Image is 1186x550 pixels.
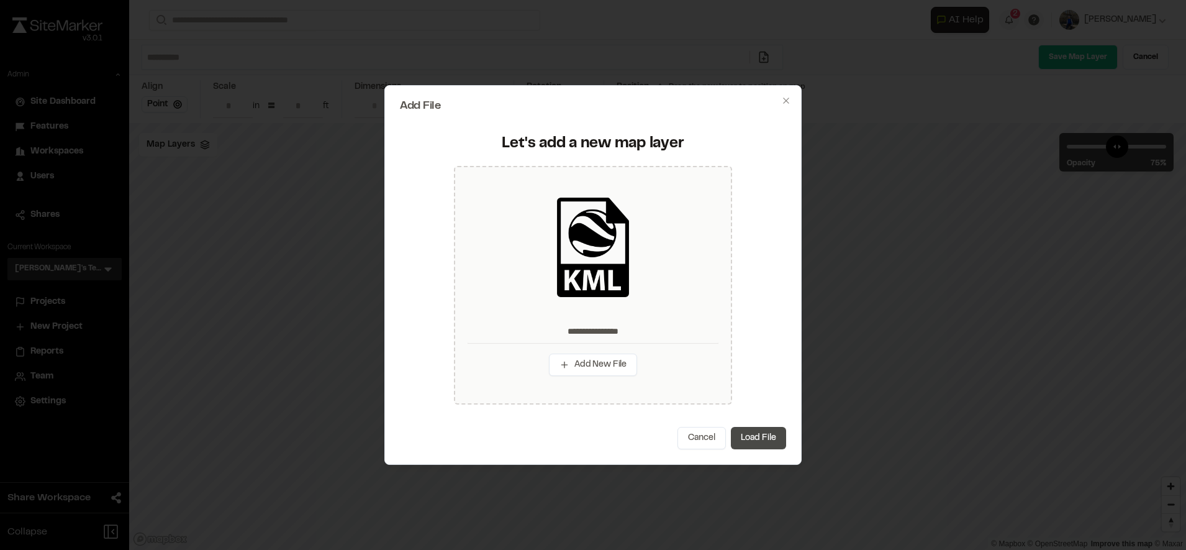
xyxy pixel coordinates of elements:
[407,134,779,154] div: Let's add a new map layer
[454,166,732,405] div: Add New File
[731,427,786,449] button: Load File
[400,101,786,112] h2: Add File
[549,354,637,376] button: Add New File
[543,198,643,297] img: kml_black_icon.png
[677,427,726,449] button: Cancel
